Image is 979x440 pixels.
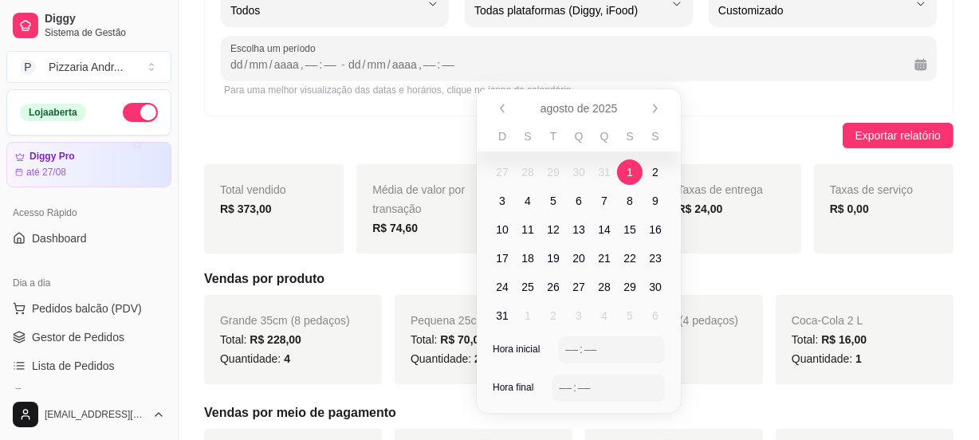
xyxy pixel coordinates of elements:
span: quarta-feira, 27 de agosto de 2025 [566,274,592,300]
span: Total: [792,333,867,346]
span: Hoje, sábado, 16 de agosto de 2025 [643,217,668,242]
span: quinta-feira, 28 de agosto de 2025 [592,274,617,300]
div: Loja aberta [20,104,86,121]
span: 27 [496,164,509,180]
span: 13 [572,222,585,238]
button: Alterar Status [123,103,158,122]
span: terça-feira, 12 de agosto de 2025 [541,217,566,242]
span: quarta-feira, 3 de setembro de 2025 [566,303,592,328]
div: Calendário [477,89,681,413]
span: quarta-feira, 20 de agosto de 2025 [566,246,592,271]
span: Taxas de serviço [830,183,913,196]
div: minuto, [576,379,592,395]
span: 5 [627,308,633,324]
span: Exportar relatório [855,127,941,144]
div: : [435,57,442,73]
span: quarta-feira, 13 de agosto de 2025 [566,217,592,242]
div: / [361,57,368,73]
strong: R$ 74,60 [372,222,418,234]
span: sexta-feira, 22 de agosto de 2025 [617,246,643,271]
span: domingo, 3 de agosto de 2025 [489,188,515,214]
span: 11 [521,222,534,238]
span: domingo, 10 de agosto de 2025 [489,217,515,242]
span: 16 [649,222,662,238]
article: até 27/08 [26,166,66,179]
span: 29 [547,164,560,180]
span: domingo, 17 de agosto de 2025 [489,246,515,271]
span: T [550,128,557,144]
span: Lista de Pedidos [32,358,115,374]
h5: Vendas por meio de pagamento [204,403,953,422]
span: 26 [547,279,560,295]
span: sábado, 2 de agosto de 2025 [643,159,668,185]
div: Dia a dia [6,270,171,296]
span: Q [600,128,609,144]
span: Gestor de Pedidos [32,329,124,345]
span: Pequena 25cm (4 pedaços) [411,314,548,327]
span: P [20,59,36,75]
span: 21 [598,250,611,266]
span: segunda-feira, 25 de agosto de 2025 [515,274,541,300]
span: Todas plataformas (Diggy, iFood) [474,2,664,18]
span: 27 [572,279,585,295]
strong: R$ 373,00 [220,202,272,215]
span: quarta-feira, 6 de agosto de 2025 [566,188,592,214]
strong: R$ 0,00 [830,202,869,215]
span: 14 [598,222,611,238]
span: S [524,128,531,144]
article: Diggy Pro [29,151,75,163]
span: Quantidade: [411,352,481,365]
span: segunda-feira, 1 de setembro de 2025 [515,303,541,328]
span: 5 [550,193,556,209]
div: minuto, Data inicial, [322,57,338,73]
span: quinta-feira, 4 de setembro de 2025 [592,303,617,328]
span: quinta-feira, 31 de julho de 2025 [592,159,617,185]
span: R$ 70,00 [440,333,486,346]
div: Data final [348,55,902,74]
span: Diggy [45,12,165,26]
span: 17 [496,250,509,266]
span: [EMAIL_ADDRESS][DOMAIN_NAME] [45,408,146,421]
span: segunda-feira, 4 de agosto de 2025 [515,188,541,214]
span: 6 [576,193,582,209]
div: agosto de 2025 [477,89,681,413]
span: segunda-feira, 11 de agosto de 2025 [515,217,541,242]
div: : [317,57,324,73]
span: Média de valor por transação [372,183,465,215]
span: sexta-feira, 15 de agosto de 2025 [617,217,643,242]
div: , [299,57,305,73]
span: 28 [521,164,534,180]
span: Total vendido [220,183,286,196]
div: minuto, [583,341,599,357]
span: sexta-feira, 29 de agosto de 2025 [617,274,643,300]
span: 20 [572,250,585,266]
div: hora, [557,379,573,395]
span: Quantidade: [220,352,290,365]
span: Dashboard [32,230,87,246]
span: Grande 35cm (8 pedaços) [220,314,350,327]
span: 28 [598,279,611,295]
span: 15 [623,222,636,238]
span: terça-feira, 2 de setembro de 2025 [541,303,566,328]
span: Sistema de Gestão [45,26,165,39]
span: quinta-feira, 21 de agosto de 2025 [592,246,617,271]
span: sexta-feira, 8 de agosto de 2025 [617,188,643,214]
div: hora, [564,341,580,357]
span: 10 [496,222,509,238]
span: 6 [652,308,659,324]
h5: Vendas por produto [204,269,953,289]
span: sábado, 30 de agosto de 2025 [643,274,668,300]
span: 9 [652,193,659,209]
span: domingo, 27 de julho de 2025 [489,159,515,185]
span: sábado, 9 de agosto de 2025 [643,188,668,214]
span: 24 [496,279,509,295]
span: 31 [496,308,509,324]
div: : [572,379,578,395]
span: Coca-Cola 2 L [792,314,863,327]
div: Pizzaria Andr ... [49,59,123,75]
span: R$ 228,00 [250,333,301,346]
span: terça-feira, 29 de julho de 2025 [541,159,566,185]
span: 12 [547,222,560,238]
span: Pedidos balcão (PDV) [32,301,142,316]
span: Escolha um período [230,42,927,55]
